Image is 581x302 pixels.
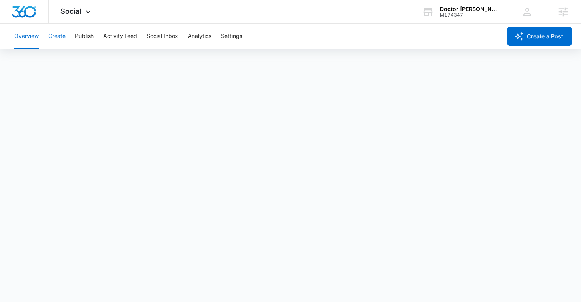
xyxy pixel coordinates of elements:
span: Social [60,7,81,15]
button: Overview [14,24,39,49]
button: Activity Feed [103,24,137,49]
button: Settings [221,24,242,49]
button: Create [48,24,66,49]
div: account name [440,6,498,12]
button: Create a Post [507,27,572,46]
div: account id [440,12,498,18]
button: Social Inbox [147,24,178,49]
button: Analytics [188,24,211,49]
button: Publish [75,24,94,49]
